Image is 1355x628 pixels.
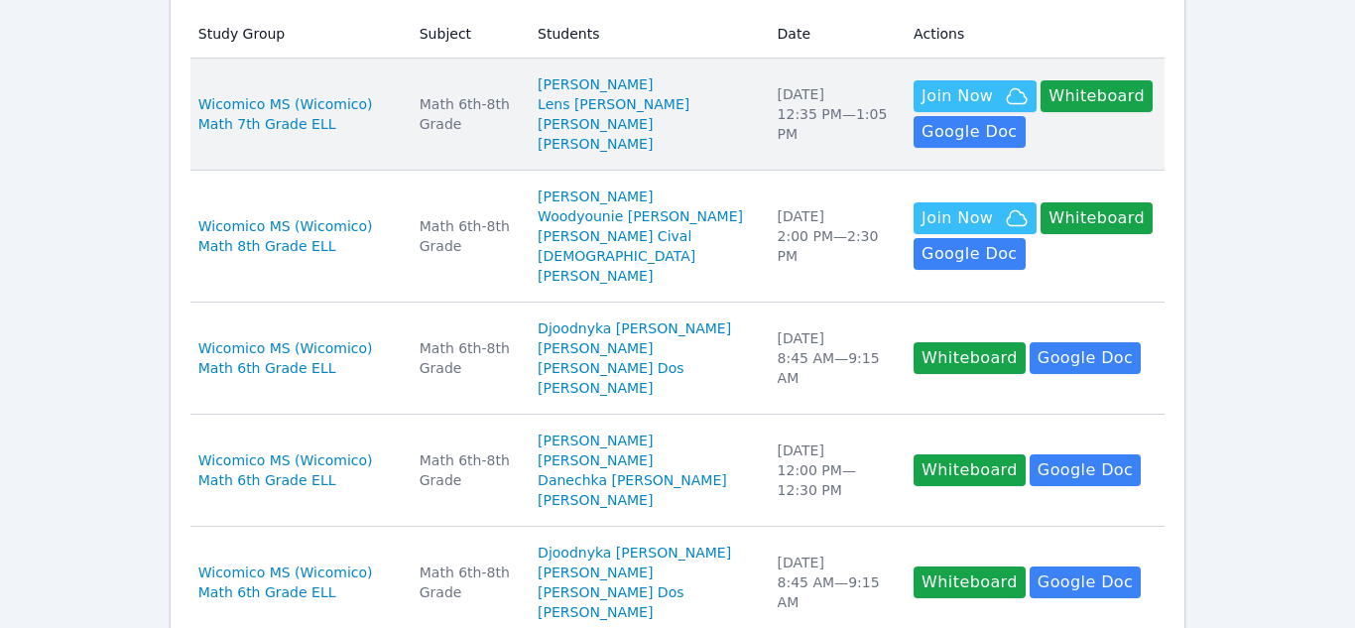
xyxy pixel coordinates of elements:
[778,84,891,144] div: [DATE] 12:35 PM — 1:05 PM
[198,94,396,134] a: Wicomico MS (Wicomico) Math 7th Grade ELL
[1030,342,1141,374] a: Google Doc
[914,80,1037,112] button: Join Now
[1030,566,1141,598] a: Google Doc
[420,338,514,378] div: Math 6th-8th Grade
[778,440,891,500] div: [DATE] 12:00 PM — 12:30 PM
[190,415,1166,527] tr: Wicomico MS (Wicomico) Math 6th Grade ELLMath 6th-8th Grade[PERSON_NAME][PERSON_NAME]Danechka [PE...
[420,563,514,602] div: Math 6th-8th Grade
[420,94,514,134] div: Math 6th-8th Grade
[922,206,993,230] span: Join Now
[1041,202,1153,234] button: Whiteboard
[526,10,765,59] th: Students
[778,328,891,388] div: [DATE] 8:45 AM — 9:15 AM
[538,246,753,286] a: [DEMOGRAPHIC_DATA][PERSON_NAME]
[1030,454,1141,486] a: Google Doc
[538,490,653,510] a: [PERSON_NAME]
[538,94,689,114] a: Lens [PERSON_NAME]
[198,216,396,256] a: Wicomico MS (Wicomico) Math 8th Grade ELL
[538,582,753,622] a: [PERSON_NAME] Dos [PERSON_NAME]
[914,202,1037,234] button: Join Now
[538,563,653,582] a: [PERSON_NAME]
[198,450,396,490] a: Wicomico MS (Wicomico) Math 6th Grade ELL
[778,553,891,612] div: [DATE] 8:45 AM — 9:15 AM
[914,238,1025,270] a: Google Doc
[538,318,731,338] a: Djoodnyka [PERSON_NAME]
[914,566,1026,598] button: Whiteboard
[198,563,396,602] a: Wicomico MS (Wicomico) Math 6th Grade ELL
[408,10,526,59] th: Subject
[190,59,1166,171] tr: Wicomico MS (Wicomico) Math 7th Grade ELLMath 6th-8th Grade[PERSON_NAME]Lens [PERSON_NAME][PERSON...
[1041,80,1153,112] button: Whiteboard
[914,116,1025,148] a: Google Doc
[538,187,653,206] a: [PERSON_NAME]
[538,543,731,563] a: Djoodnyka [PERSON_NAME]
[766,10,903,59] th: Date
[914,342,1026,374] button: Whiteboard
[538,74,653,94] a: [PERSON_NAME]
[914,454,1026,486] button: Whiteboard
[190,303,1166,415] tr: Wicomico MS (Wicomico) Math 6th Grade ELLMath 6th-8th GradeDjoodnyka [PERSON_NAME][PERSON_NAME][P...
[922,84,993,108] span: Join Now
[420,216,514,256] div: Math 6th-8th Grade
[538,450,653,470] a: [PERSON_NAME]
[190,10,408,59] th: Study Group
[198,338,396,378] a: Wicomico MS (Wicomico) Math 6th Grade ELL
[538,470,727,490] a: Danechka [PERSON_NAME]
[420,450,514,490] div: Math 6th-8th Grade
[778,206,891,266] div: [DATE] 2:00 PM — 2:30 PM
[538,114,653,134] a: [PERSON_NAME]
[538,134,653,154] a: [PERSON_NAME]
[538,226,691,246] a: [PERSON_NAME] Cival
[538,358,753,398] a: [PERSON_NAME] Dos [PERSON_NAME]
[538,338,653,358] a: [PERSON_NAME]
[902,10,1165,59] th: Actions
[190,171,1166,303] tr: Wicomico MS (Wicomico) Math 8th Grade ELLMath 6th-8th Grade[PERSON_NAME]Woodyounie [PERSON_NAME][...
[538,206,743,226] a: Woodyounie [PERSON_NAME]
[538,431,653,450] a: [PERSON_NAME]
